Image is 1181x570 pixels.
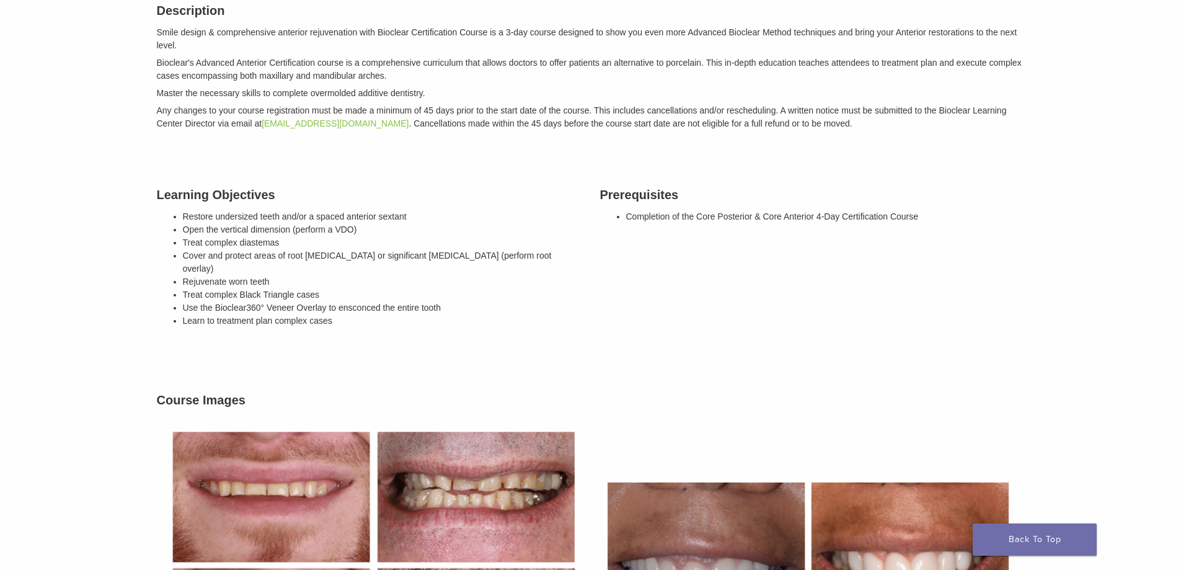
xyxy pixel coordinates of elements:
em: Any changes to your course registration must be made a minimum of 45 days prior to the start date... [157,105,1007,128]
li: Use the Bioclear [183,301,582,314]
h3: Learning Objectives [157,185,582,204]
p: Master the necessary skills to complete overmolded additive dentistry. [157,87,1025,100]
li: Cover and protect areas of root [MEDICAL_DATA] or significant [MEDICAL_DATA] (perform root overlay) [183,249,582,275]
li: Treat complex diastemas [183,236,582,249]
p: Smile design & comprehensive anterior rejuvenation with Bioclear Certification Course is a 3-day ... [157,26,1025,52]
li: Completion of the Core Posterior & Core Anterior 4-Day Certification Course [626,210,1025,223]
li: Restore undersized teeth and/or a spaced anterior sextant [183,210,582,223]
span: Learn to treatment plan complex cases [183,316,332,326]
a: Back To Top [973,523,1097,556]
h3: Prerequisites [600,185,1025,204]
li: Rejuvenate worn teeth [183,275,582,288]
span: 360° Veneer Overlay to ensconced the entire tooth [246,303,441,313]
h3: Description [157,1,1025,20]
p: Bioclear's Advanced Anterior Certification course is a comprehensive curriculum that allows docto... [157,56,1025,82]
li: Open the vertical dimension (perform a VDO) [183,223,582,236]
h3: Course Images [157,391,1025,409]
a: [EMAIL_ADDRESS][DOMAIN_NAME] [262,118,409,128]
li: Treat complex Black Triangle cases [183,288,582,301]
